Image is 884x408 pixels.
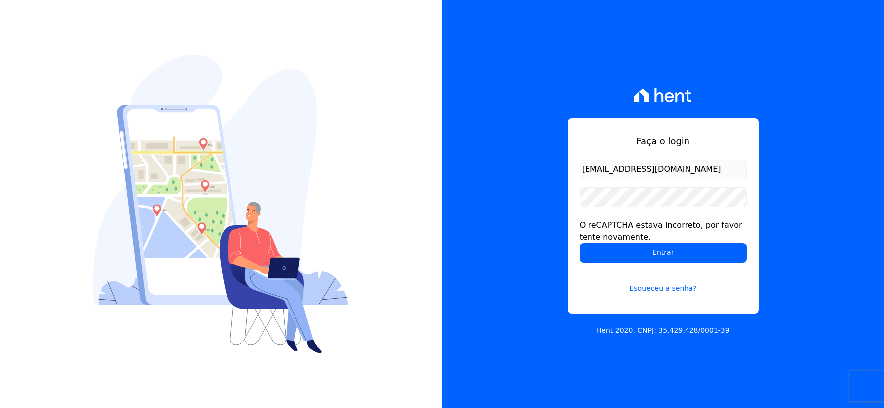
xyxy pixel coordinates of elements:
a: Esqueceu a senha? [580,271,747,294]
input: Entrar [580,243,747,263]
img: Login [93,55,349,353]
h1: Faça o login [580,134,747,148]
p: Hent 2020. CNPJ: 35.429.428/0001-39 [596,326,730,336]
input: Email [580,160,747,179]
div: O reCAPTCHA estava incorreto, por favor tente novamente. [580,219,747,243]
